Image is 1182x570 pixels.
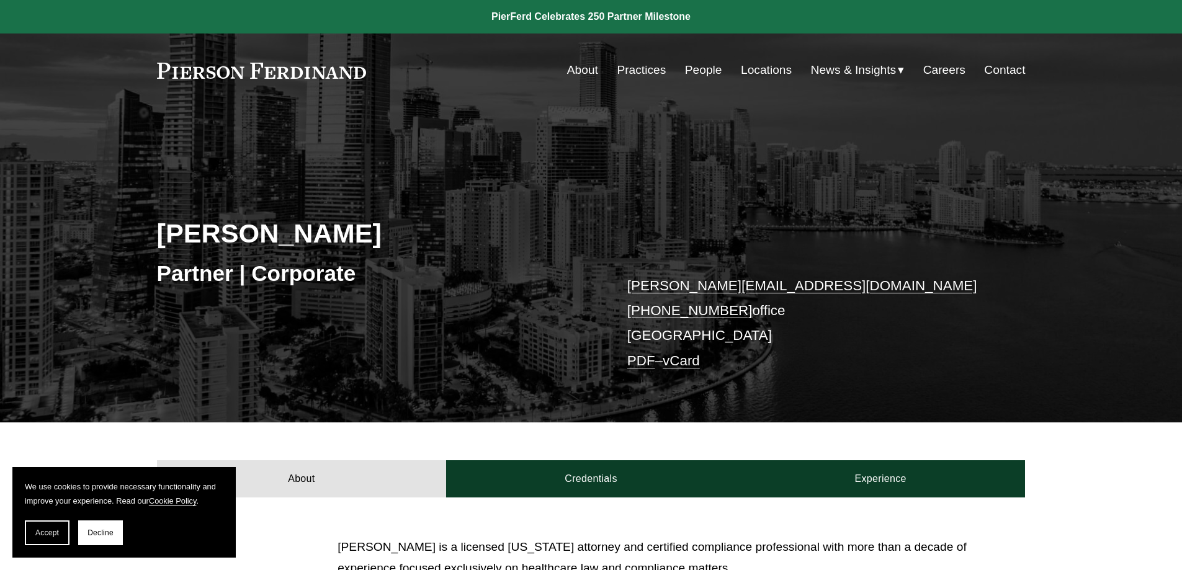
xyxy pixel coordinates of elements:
a: Practices [617,58,666,82]
a: folder dropdown [811,58,905,82]
span: About [157,538,220,562]
a: Contact [984,58,1025,82]
span: Accept [35,528,59,537]
a: [PERSON_NAME][EMAIL_ADDRESS][DOMAIN_NAME] [627,278,977,293]
h3: Partner | Corporate [157,260,591,287]
a: [PHONE_NUMBER] [627,303,753,318]
section: Cookie banner [12,467,236,558]
a: Experience [736,460,1026,497]
a: People [685,58,722,82]
a: Locations [741,58,792,82]
a: Careers [923,58,965,82]
h2: [PERSON_NAME] [157,217,591,249]
p: office [GEOGRAPHIC_DATA] – [627,274,989,373]
span: Decline [87,528,114,537]
a: About [567,58,598,82]
a: Credentials [446,460,736,497]
span: News & Insights [811,60,897,81]
a: vCard [663,353,700,368]
a: Cookie Policy [149,496,197,505]
a: PDF [627,353,655,368]
a: About [157,460,447,497]
button: Accept [25,520,69,545]
p: We use cookies to provide necessary functionality and improve your experience. Read our . [25,479,223,508]
button: Decline [78,520,123,545]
